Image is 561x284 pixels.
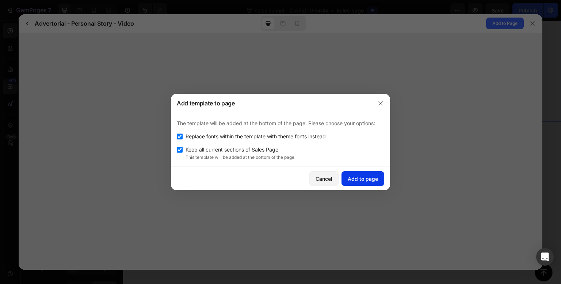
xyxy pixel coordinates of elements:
div: Cancel [316,175,332,183]
div: Open Intercom Messenger [536,248,554,266]
p: DAY [249,50,259,55]
p: This template will be added at the bottom of the page [186,154,384,161]
span: Keep all current sections of Sales Page [186,145,278,154]
div: Add to page [348,175,378,183]
span: Try it [DATE] with a 30-Day Money Back Guarantee! [235,20,336,34]
div: 00 [311,43,321,51]
p: HRS [270,50,280,55]
button: Add to page [341,171,384,186]
div: 00 [291,43,300,51]
h3: Add template to page [177,99,235,108]
p: MIN [291,50,300,55]
p: Start Your Day Right [257,1,313,9]
p: The template will be added at the bottom of the page. Please choose your options: [177,119,384,128]
div: 00 [270,43,280,51]
button: Cancel [309,171,339,186]
p: SEC [311,50,321,55]
span: Replace fonts within the template with theme fonts instead [186,132,326,141]
div: 00 [249,43,259,51]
